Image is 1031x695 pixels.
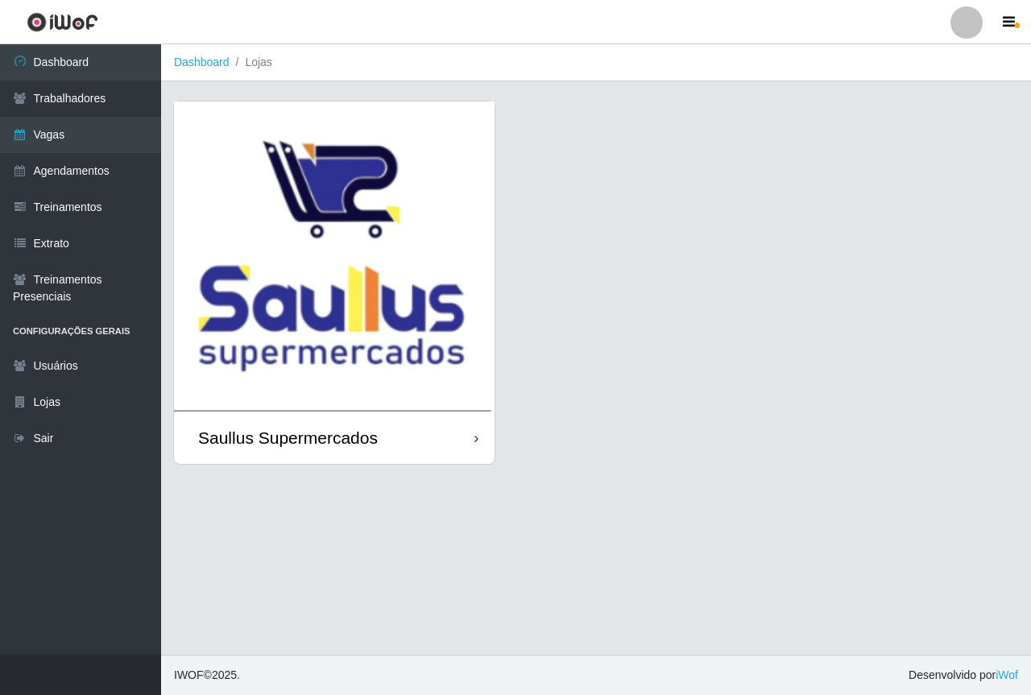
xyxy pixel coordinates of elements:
li: Lojas [230,54,272,71]
span: IWOF [174,668,204,681]
img: cardImg [174,101,495,412]
nav: breadcrumb [161,44,1031,81]
span: Desenvolvido por [909,667,1018,684]
a: Dashboard [174,56,230,68]
img: CoreUI Logo [27,12,98,32]
span: © 2025 . [174,667,240,684]
a: Saullus Supermercados [174,101,495,464]
a: iWof [996,668,1018,681]
div: Saullus Supermercados [198,428,378,448]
